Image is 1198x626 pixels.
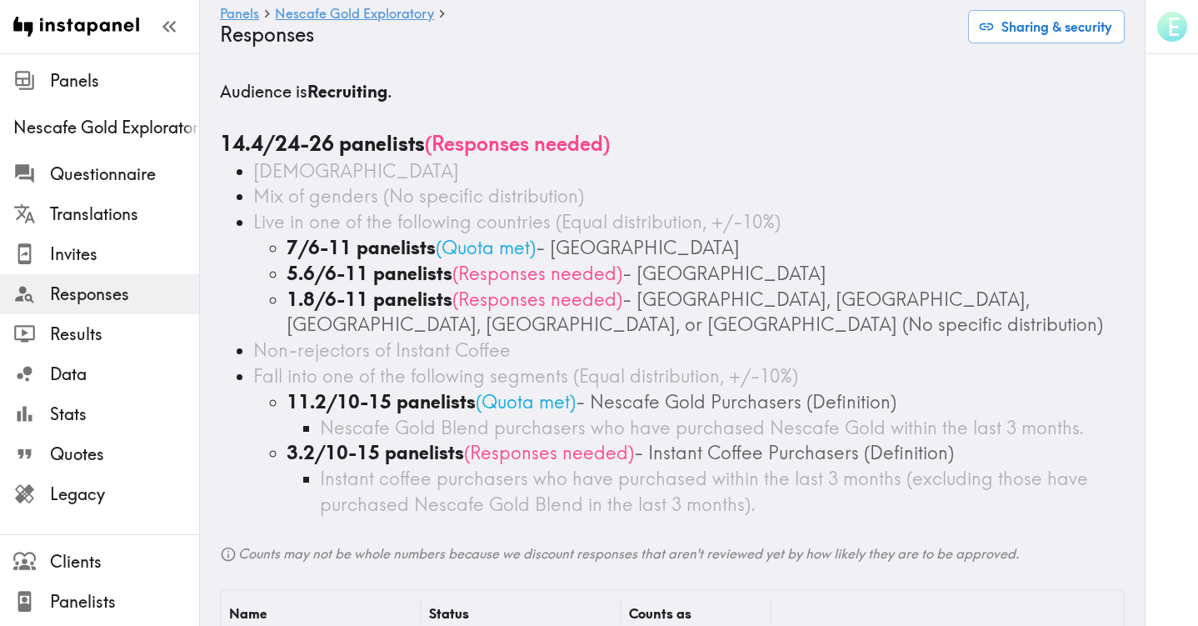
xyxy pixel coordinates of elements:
[50,550,199,573] span: Clients
[464,441,634,464] span: ( Responses needed )
[436,236,536,259] span: ( Quota met )
[229,605,267,622] div: Name
[287,288,452,311] b: 1.8/6-11 panelists
[220,131,425,156] b: 14.4/24-26 panelists
[253,364,798,388] span: Fall into one of the following segments (Equal distribution, +/-10%)
[1167,13,1180,42] span: E
[220,544,1125,563] h6: Counts may not be whole numbers because we discount responses that aren't reviewed yet by how lik...
[13,116,199,139] span: Nescafe Gold Exploratory
[50,403,199,426] span: Stats
[452,288,622,311] span: ( Responses needed )
[452,262,622,285] span: ( Responses needed )
[576,390,896,413] span: - Nescafe Gold Purchasers (Definition)
[287,288,1103,337] span: - [GEOGRAPHIC_DATA], [GEOGRAPHIC_DATA], [GEOGRAPHIC_DATA], [GEOGRAPHIC_DATA], or [GEOGRAPHIC_DATA...
[50,363,199,386] span: Data
[253,210,781,233] span: Live in one of the following countries (Equal distribution, +/-10%)
[622,262,826,285] span: - [GEOGRAPHIC_DATA]
[50,283,199,306] span: Responses
[220,23,955,47] h4: Responses
[50,590,199,613] span: Panelists
[50,483,199,506] span: Legacy
[253,159,459,183] span: [DEMOGRAPHIC_DATA]
[253,184,584,208] span: Mix of genders (No specific distribution)
[425,131,610,156] span: ( Responses needed )
[50,443,199,466] span: Quotes
[287,390,476,413] b: 11.2/10-15 panelists
[220,7,259,23] a: Panels
[50,69,199,93] span: Panels
[220,80,1125,103] h5: Audience is .
[50,323,199,346] span: Results
[307,81,387,102] b: Recruiting
[50,243,199,266] span: Invites
[476,390,576,413] span: ( Quota met )
[629,605,691,622] div: Counts as
[253,338,511,362] span: Non-rejectors of Instant Coffee
[634,441,954,464] span: - Instant Coffee Purchasers (Definition)
[50,203,199,226] span: Translations
[1156,10,1189,43] button: E
[429,605,469,622] div: Status
[287,262,452,285] b: 5.6/6-11 panelists
[287,236,436,259] b: 7/6-11 panelists
[287,441,464,464] b: 3.2/10-15 panelists
[320,416,1084,439] span: Nescafe Gold Blend purchasers who have purchased Nescafe Gold within the last 3 months.
[320,467,1088,516] span: Instant coffee purchasers who have purchased within the last 3 months (excluding those have purch...
[50,163,199,186] span: Questionnaire
[536,236,740,259] span: - [GEOGRAPHIC_DATA]
[275,7,434,23] a: Nescafe Gold Exploratory
[968,10,1125,43] button: Sharing & security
